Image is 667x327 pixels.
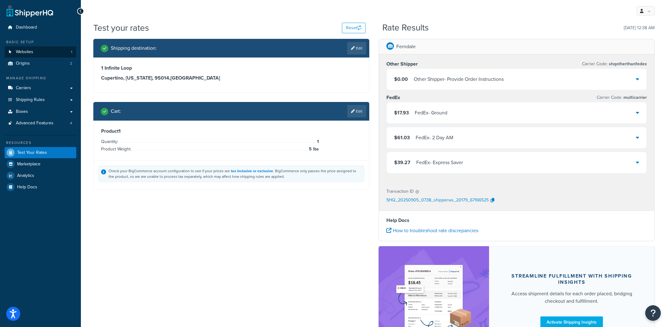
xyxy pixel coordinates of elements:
p: Transaction ID [386,187,414,196]
div: FedEx - Express Saver [416,158,463,167]
a: Carriers [5,82,76,94]
span: Dashboard [16,25,37,30]
span: Product Weight: [101,146,133,152]
span: Quantity: [101,138,120,145]
li: Advanced Features [5,117,76,129]
span: Carriers [16,85,31,91]
a: Websites1 [5,46,76,58]
span: Shipping Rules [16,97,45,103]
a: Boxes [5,106,76,117]
span: Marketplace [17,162,40,167]
span: 5 lbs [307,145,319,153]
span: Help Docs [17,185,37,190]
span: 2 [70,61,72,66]
div: Resources [5,140,76,145]
a: Advanced Features4 [5,117,76,129]
button: Reset [342,23,366,33]
h3: Product 1 [101,128,361,134]
h1: Test your rates [93,22,149,34]
span: 1 [315,138,319,145]
h4: Help Docs [386,217,647,224]
h2: Rate Results [382,23,429,33]
div: FedEx - 2 Day AM [416,133,453,142]
a: Dashboard [5,22,76,33]
div: Manage Shipping [5,76,76,81]
div: Other Shipper - Provide Order Instructions [414,75,504,84]
div: Check your BigCommerce account configuration to see if your prices are . BigCommerce only passes ... [109,168,361,179]
a: Shipping Rules [5,94,76,106]
div: Streamline Fulfillment with Shipping Insights [504,273,640,285]
div: Access shipment details for each order placed, bridging checkout and fulfillment. [504,290,640,305]
span: Websites [16,49,33,55]
span: 1 [71,49,72,55]
a: Analytics [5,170,76,181]
a: Edit [347,105,366,117]
span: Origins [16,61,30,66]
span: 4 [70,121,72,126]
span: $0.00 [394,76,408,83]
div: FedEx - Ground [415,108,447,117]
h2: Cart : [111,108,121,114]
a: tax inclusive or exclusive [231,168,273,174]
a: Edit [347,42,366,54]
h3: Cupertino, [US_STATE], 95014 , [GEOGRAPHIC_DATA] [101,75,361,81]
h3: FedEx [386,94,400,101]
a: Test Your Rates [5,147,76,158]
a: Origins2 [5,58,76,69]
span: $61.03 [394,134,410,141]
button: Open Resource Center [645,305,661,321]
span: Advanced Features [16,121,54,126]
p: SHQ_20250905_0738_shipperws_20179_67166525 [386,196,489,205]
h3: Other Shipper [386,61,418,67]
div: Basic Setup [5,39,76,45]
p: [DATE] 12:38 AM [624,24,655,32]
p: Carrier Code: [597,93,647,102]
h2: Shipping destination : [111,45,157,51]
a: How to troubleshoot rate discrepancies [386,227,478,234]
li: Origins [5,58,76,69]
span: $39.27 [394,159,410,166]
a: Marketplace [5,159,76,170]
p: Carrier Code: [582,60,647,68]
span: shqotherthanfedex [608,61,647,67]
span: Test Your Rates [17,150,47,155]
p: Ferndale [396,42,416,51]
li: Websites [5,46,76,58]
h3: 1 Infinite Loop [101,65,361,71]
span: Boxes [16,109,28,114]
a: Help Docs [5,182,76,193]
span: Analytics [17,173,34,178]
span: $17.93 [394,109,409,116]
span: multicarrier [622,94,647,101]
